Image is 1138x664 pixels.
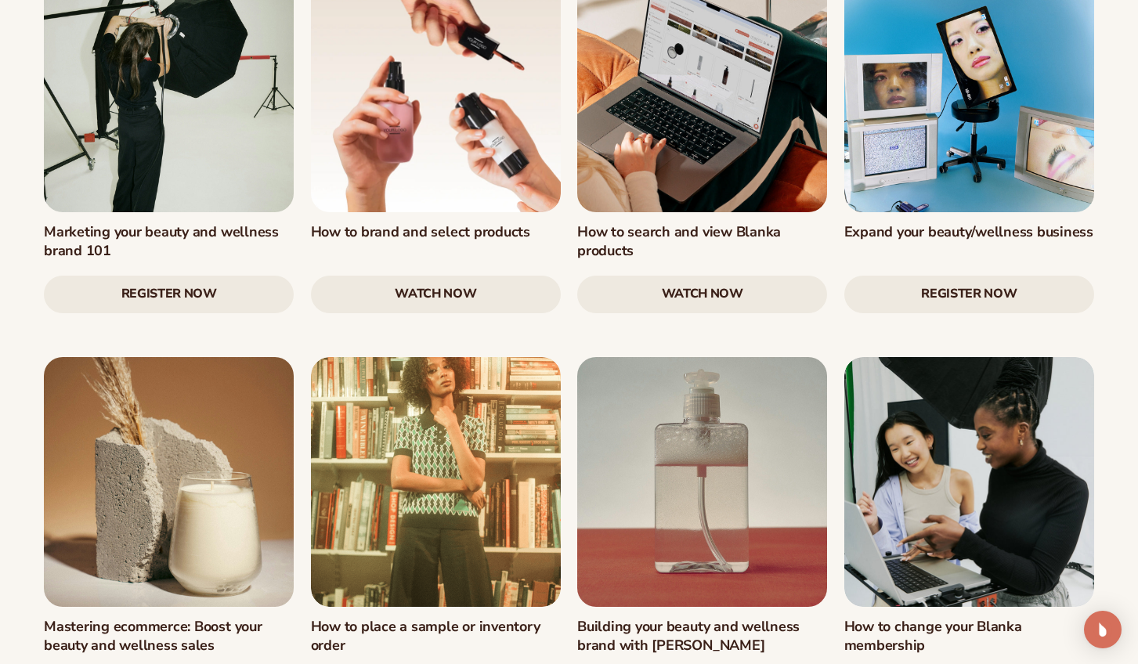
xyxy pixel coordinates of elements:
a: Register Now [844,276,1094,313]
h3: How to place a sample or inventory order [311,618,561,655]
a: watch now [311,276,561,313]
h3: How to change your Blanka membership [844,618,1094,655]
h3: How to brand and select products [311,223,561,241]
a: watch now [577,276,827,313]
h3: Marketing your beauty and wellness brand 101 [44,223,294,260]
h3: Mastering ecommerce: Boost your beauty and wellness sales [44,618,294,655]
div: Open Intercom Messenger [1084,611,1122,648]
h3: Expand your beauty/wellness business [844,223,1094,241]
a: Register Now [44,276,294,313]
h3: Building your beauty and wellness brand with [PERSON_NAME] [577,618,827,655]
h3: How to search and view Blanka products [577,223,827,260]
